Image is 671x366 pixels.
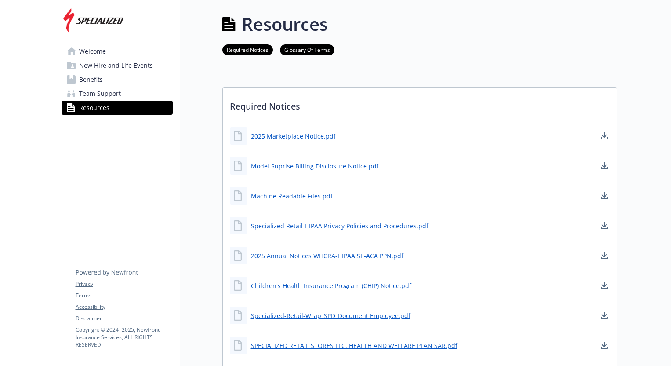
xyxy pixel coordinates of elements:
[76,292,172,300] a: Terms
[76,303,172,311] a: Accessibility
[251,341,457,350] a: SPECIALIZED RETAIL STORES LLC. HEALTH AND WELFARE PLAN SAR.pdf
[76,315,172,322] a: Disclaimer
[62,87,173,101] a: Team Support
[599,340,609,351] a: download document
[599,161,609,171] a: download document
[79,73,103,87] span: Benefits
[62,73,173,87] a: Benefits
[599,310,609,321] a: download document
[251,161,379,171] a: Model Suprise Billing Disclosure Notice.pdf
[79,101,109,115] span: Resources
[62,44,173,59] a: Welcome
[79,44,106,59] span: Welcome
[251,251,403,260] a: 2025 Annual Notices WHCRA-HIPAA SE-ACA PPN.pdf
[242,11,328,37] h1: Resources
[280,45,334,54] a: Glossary Of Terms
[223,88,617,120] p: Required Notices
[599,220,609,231] a: download document
[251,281,411,290] a: Children's Health Insurance Program (CHIP) Notice.pdf
[599,131,609,141] a: download document
[599,190,609,201] a: download document
[599,250,609,261] a: download document
[251,221,428,231] a: Specialized Retail HIPAA Privacy Policies and Procedures.pdf
[62,59,173,73] a: New Hire and Life Events
[79,87,121,101] span: Team Support
[251,191,333,201] a: Machine Readable Files.pdf
[251,132,336,141] a: 2025 Marketplace Notice.pdf
[79,59,153,73] span: New Hire and Life Events
[62,101,173,115] a: Resources
[222,45,273,54] a: Required Notices
[599,280,609,291] a: download document
[76,326,172,348] p: Copyright © 2024 - 2025 , Newfront Insurance Services, ALL RIGHTS RESERVED
[76,280,172,288] a: Privacy
[251,311,410,320] a: Specialized-Retail-Wrap_SPD_Document Employee.pdf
